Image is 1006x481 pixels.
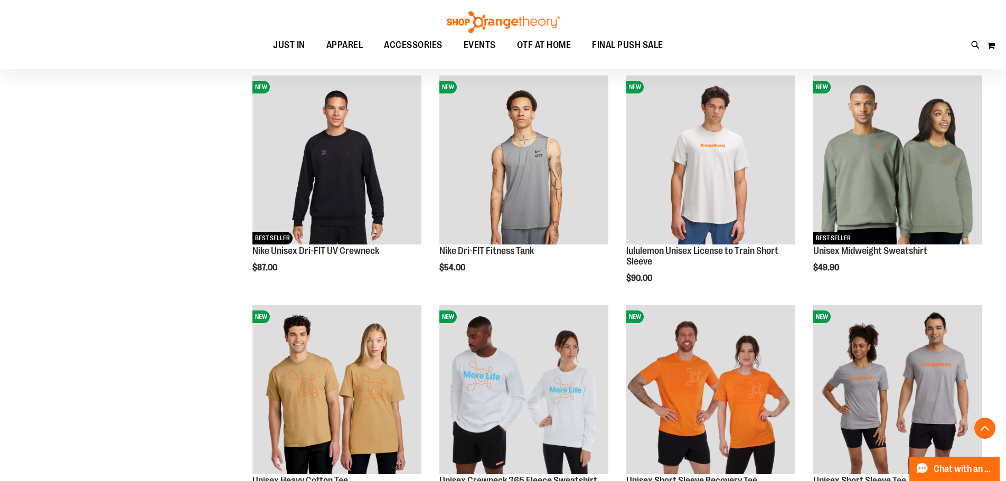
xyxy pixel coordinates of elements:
img: lululemon Unisex License to Train Short Sleeve [626,76,795,244]
span: NEW [813,310,831,323]
span: NEW [439,310,457,323]
a: FINAL PUSH SALE [581,33,674,58]
div: product [621,70,801,309]
img: Unisex Short Sleeve Tee [813,305,982,474]
a: Unisex Short Sleeve TeeNEW [813,305,982,476]
button: Chat with an Expert [909,457,1000,481]
img: Unisex Heavy Cotton Tee [252,305,421,474]
span: $87.00 [252,263,279,272]
a: Unisex Heavy Cotton TeeNEW [252,305,421,476]
a: lululemon Unisex License to Train Short SleeveNEW [626,76,795,246]
span: NEW [252,81,270,93]
div: product [434,70,614,299]
img: Shop Orangetheory [445,11,561,33]
span: NEW [813,81,831,93]
div: product [808,70,988,299]
a: EVENTS [453,33,506,58]
img: Unisex Crewneck 365 Fleece Sweatshirt [439,305,608,474]
span: BEST SELLER [813,232,853,244]
a: Unisex Midweight SweatshirtNEWBEST SELLER [813,76,982,246]
div: product [247,70,427,299]
span: BEST SELLER [252,232,293,244]
span: NEW [626,310,644,323]
img: Unisex Short Sleeve Recovery Tee [626,305,795,474]
a: APPAREL [316,33,374,58]
a: lululemon Unisex License to Train Short Sleeve [626,246,778,267]
span: ACCESSORIES [384,33,443,57]
span: JUST IN [273,33,305,57]
span: Chat with an Expert [934,464,993,474]
a: Nike Unisex Dri-FIT UV Crewneck [252,246,379,256]
a: Unisex Short Sleeve Recovery TeeNEW [626,305,795,476]
span: NEW [626,81,644,93]
a: Nike Unisex Dri-FIT UV CrewneckNEWBEST SELLER [252,76,421,246]
a: ACCESSORIES [373,33,453,58]
span: NEW [439,81,457,93]
button: Back To Top [974,418,995,439]
a: Unisex Midweight Sweatshirt [813,246,927,256]
a: JUST IN [262,33,316,57]
a: Unisex Crewneck 365 Fleece SweatshirtNEW [439,305,608,476]
a: Nike Dri-FIT Fitness TankNEW [439,76,608,246]
a: Nike Dri-FIT Fitness Tank [439,246,534,256]
img: Nike Unisex Dri-FIT UV Crewneck [252,76,421,244]
span: $54.00 [439,263,467,272]
span: $90.00 [626,273,654,283]
span: NEW [252,310,270,323]
span: OTF AT HOME [517,33,571,57]
img: Nike Dri-FIT Fitness Tank [439,76,608,244]
img: Unisex Midweight Sweatshirt [813,76,982,244]
span: FINAL PUSH SALE [592,33,663,57]
span: EVENTS [464,33,496,57]
span: APPAREL [326,33,363,57]
a: OTF AT HOME [506,33,582,58]
span: $49.90 [813,263,841,272]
